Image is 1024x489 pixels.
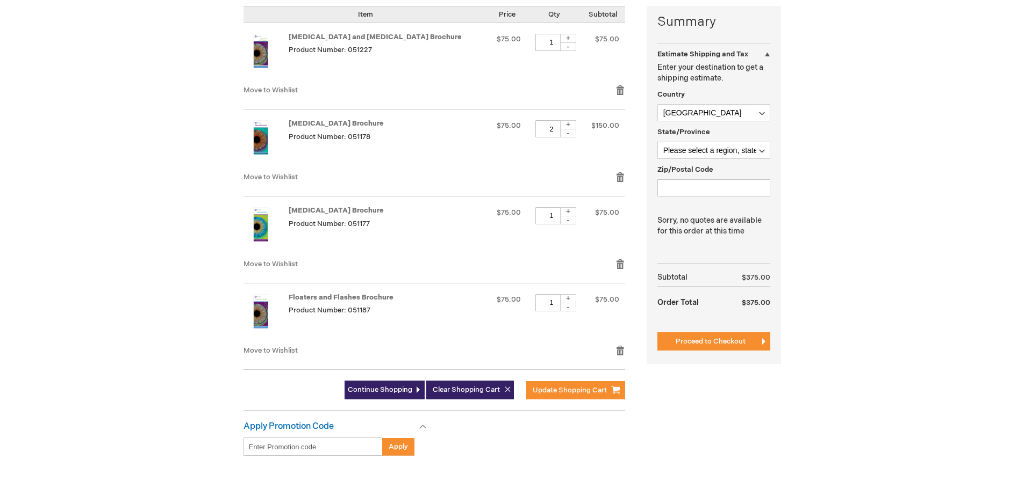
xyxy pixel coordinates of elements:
[657,293,699,311] strong: Order Total
[499,10,515,19] span: Price
[548,10,560,19] span: Qty
[244,207,289,248] a: Detached Retina Brochure
[535,207,568,224] input: Qty
[289,133,370,141] span: Product Number: 051178
[657,90,685,99] span: Country
[657,62,770,84] p: Enter your destination to get a shipping estimate.
[595,208,619,217] span: $75.00
[657,50,748,59] strong: Estimate Shipping and Tax
[389,442,408,451] span: Apply
[244,120,289,161] a: Diabetic Retinopathy Brochure
[657,215,770,237] p: Sorry, no quotes are available for this order at this time
[433,385,500,394] span: Clear Shopping Cart
[560,34,576,43] div: +
[289,220,370,228] span: Product Number: 051177
[382,437,414,456] button: Apply
[348,385,412,394] span: Continue Shopping
[742,298,770,307] span: $375.00
[289,33,462,41] a: [MEDICAL_DATA] and [MEDICAL_DATA] Brochure
[657,13,770,31] strong: Summary
[358,10,373,19] span: Item
[289,119,384,128] a: [MEDICAL_DATA] Brochure
[657,332,770,351] button: Proceed to Checkout
[244,34,289,75] a: Pinguecula and Pterygium Brochure
[742,273,770,282] span: $375.00
[244,437,383,456] input: Enter Promotion code
[244,346,298,355] a: Move to Wishlist
[526,381,625,399] button: Update Shopping Cart
[535,120,568,137] input: Qty
[535,34,568,51] input: Qty
[244,207,278,242] img: Detached Retina Brochure
[289,293,393,302] a: Floaters and Flashes Brochure
[289,46,372,54] span: Product Number: 051227
[560,207,576,216] div: +
[657,269,721,287] th: Subtotal
[560,129,576,137] div: -
[497,35,521,43] span: $75.00
[244,294,278,329] img: Floaters and Flashes Brochure
[589,10,617,19] span: Subtotal
[560,42,576,51] div: -
[497,295,521,304] span: $75.00
[244,86,298,94] a: Move to Wishlist
[657,165,713,174] span: Zip/Postal Code
[591,121,619,130] span: $150.00
[426,381,514,399] button: Clear Shopping Cart
[244,294,289,335] a: Floaters and Flashes Brochure
[560,303,576,311] div: -
[497,121,521,130] span: $75.00
[560,120,576,129] div: +
[244,120,278,155] img: Diabetic Retinopathy Brochure
[533,386,607,395] span: Update Shopping Cart
[244,260,298,268] a: Move to Wishlist
[657,128,710,136] span: State/Province
[560,216,576,224] div: -
[535,294,568,311] input: Qty
[244,421,334,432] strong: Apply Promotion Code
[560,294,576,303] div: +
[345,381,425,399] a: Continue Shopping
[595,295,619,304] span: $75.00
[595,35,619,43] span: $75.00
[497,208,521,217] span: $75.00
[289,306,370,315] span: Product Number: 051187
[244,173,298,181] a: Move to Wishlist
[244,34,278,68] img: Pinguecula and Pterygium Brochure
[676,337,746,346] span: Proceed to Checkout
[289,206,384,215] a: [MEDICAL_DATA] Brochure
